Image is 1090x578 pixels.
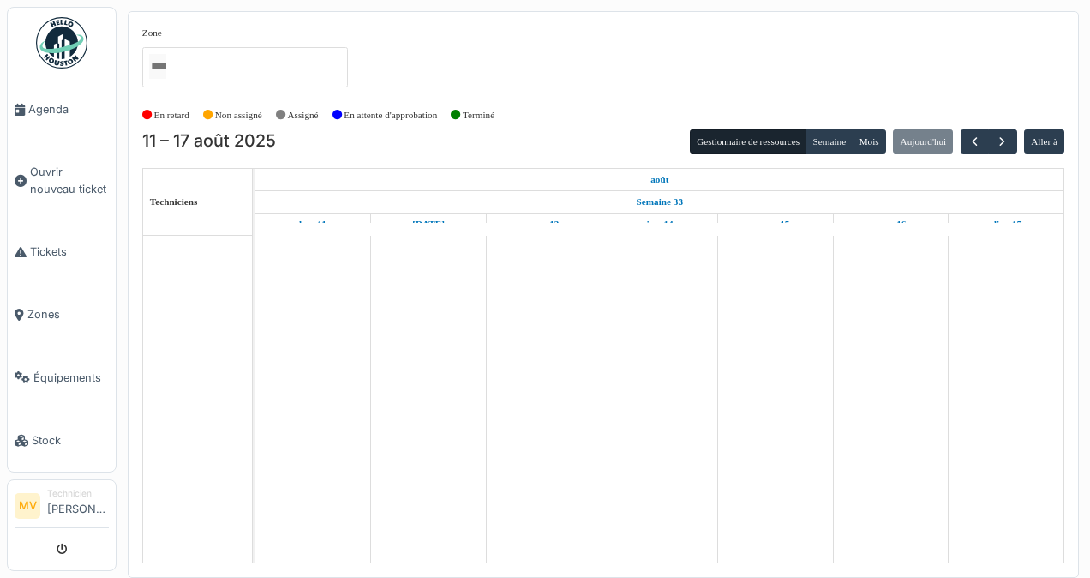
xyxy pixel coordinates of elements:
span: Techniciens [150,196,198,207]
button: Suivant [988,129,1016,154]
a: Semaine 33 [632,191,687,213]
a: Ouvrir nouveau ticket [8,141,116,220]
a: 14 août 2025 [642,214,678,235]
a: Agenda [8,78,116,141]
a: Équipements [8,346,116,409]
h2: 11 – 17 août 2025 [142,131,276,152]
a: 12 août 2025 [408,214,449,235]
span: Équipements [33,370,109,386]
a: 13 août 2025 [524,214,563,235]
a: 16 août 2025 [871,214,910,235]
label: Assigné [288,108,319,123]
span: Zones [27,306,109,322]
a: MV Technicien[PERSON_NAME] [15,487,109,528]
label: En attente d'approbation [344,108,437,123]
button: Aller à [1024,129,1064,154]
li: [PERSON_NAME] [47,487,109,524]
span: Stock [32,432,109,449]
button: Gestionnaire de ressources [690,129,806,154]
label: En retard [154,108,189,123]
a: 11 août 2025 [295,214,331,235]
a: 17 août 2025 [987,214,1026,235]
label: Zone [142,26,162,40]
a: Stock [8,409,116,472]
div: Technicien [47,487,109,500]
span: Tickets [30,244,109,260]
a: Zones [8,283,116,346]
span: Agenda [28,101,109,117]
button: Précédent [961,129,989,154]
button: Mois [852,129,886,154]
a: Tickets [8,220,116,283]
li: MV [15,493,40,519]
input: Tous [149,54,166,79]
span: Ouvrir nouveau ticket [30,164,109,196]
label: Non assigné [215,108,262,123]
img: Badge_color-CXgf-gQk.svg [36,17,87,69]
button: Semaine [806,129,853,154]
a: 11 août 2025 [646,169,673,190]
label: Terminé [463,108,494,123]
a: 15 août 2025 [757,214,794,235]
button: Aujourd'hui [893,129,953,154]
